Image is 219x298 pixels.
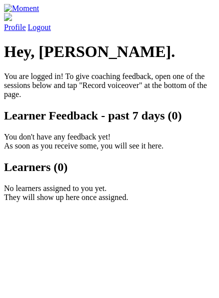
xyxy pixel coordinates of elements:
[4,42,215,61] h1: Hey, [PERSON_NAME].
[4,132,215,150] p: You don't have any feedback yet! As soon as you receive some, you will see it here.
[4,13,215,31] a: Profile
[4,13,12,21] img: default_avatar-b4e2223d03051bc43aaaccfb402a43260a3f17acc7fafc1603fdf008d6cba3c9.png
[4,184,215,202] p: No learners assigned to you yet. They will show up here once assigned.
[4,109,215,122] h2: Learner Feedback - past 7 days (0)
[4,72,215,99] p: You are logged in! To give coaching feedback, open one of the sessions below and tap "Record voic...
[28,23,51,31] a: Logout
[4,4,39,13] img: Moment
[4,160,215,174] h2: Learners (0)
